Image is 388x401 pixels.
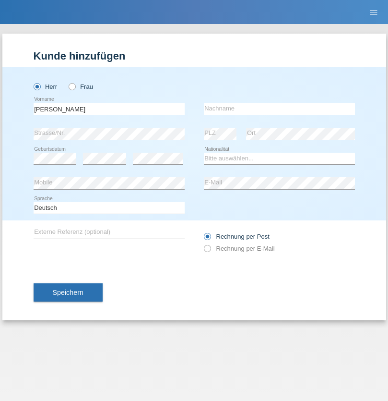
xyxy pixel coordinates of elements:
[34,283,103,302] button: Speichern
[369,8,378,17] i: menu
[69,83,75,89] input: Frau
[204,245,210,257] input: Rechnung per E-Mail
[204,245,275,252] label: Rechnung per E-Mail
[69,83,93,90] label: Frau
[53,289,83,296] span: Speichern
[34,50,355,62] h1: Kunde hinzufügen
[204,233,210,245] input: Rechnung per Post
[204,233,270,240] label: Rechnung per Post
[34,83,40,89] input: Herr
[34,83,58,90] label: Herr
[364,9,383,15] a: menu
